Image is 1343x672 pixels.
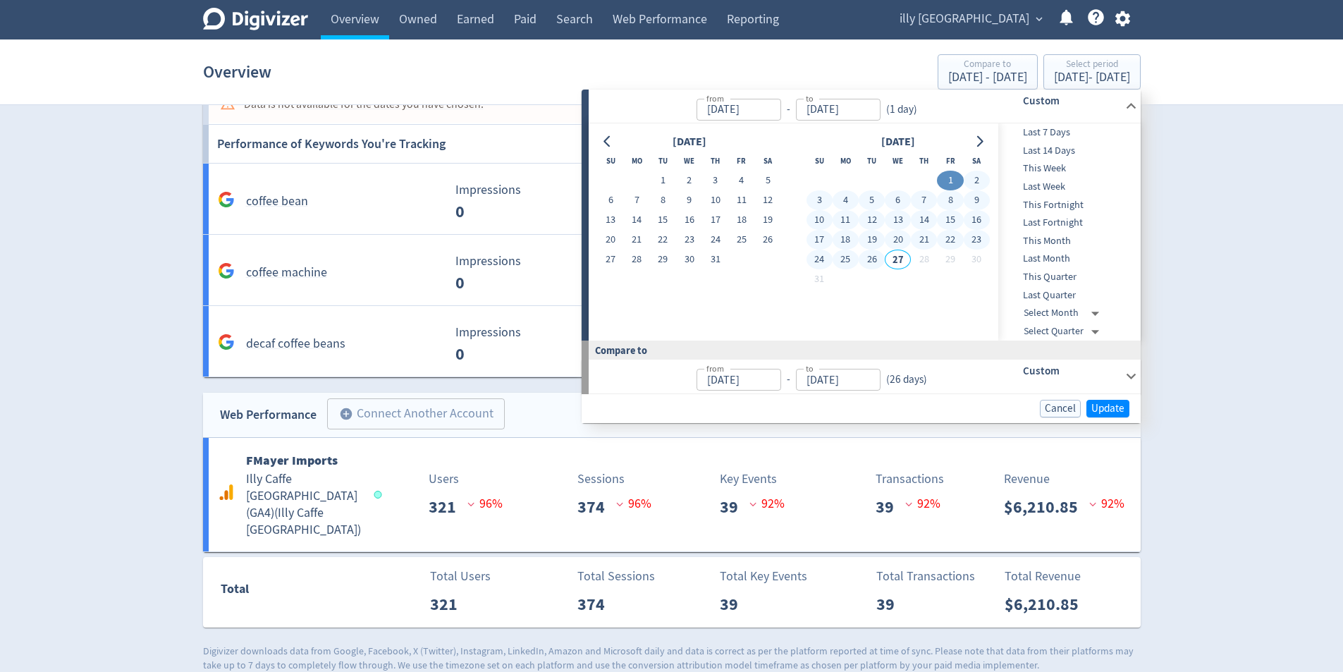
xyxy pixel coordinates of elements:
span: illy [GEOGRAPHIC_DATA] [900,8,1029,30]
p: 374 [577,592,616,617]
span: Last Week [998,179,1138,195]
p: 39 [720,494,749,520]
button: 27 [598,250,624,269]
button: 13 [598,210,624,230]
p: Transactions [876,470,944,489]
button: 15 [937,210,963,230]
button: 8 [650,190,676,210]
span: expand_more [1033,13,1045,25]
label: to [806,362,814,374]
button: Select period[DATE]- [DATE] [1043,54,1141,90]
span: Last Quarter [998,288,1138,303]
svg: Google Analytics [218,191,235,208]
p: $6,210.85 [1004,494,1089,520]
button: 9 [964,190,990,210]
button: 20 [885,230,911,250]
p: Total Revenue [1005,567,1090,586]
th: Monday [833,151,859,171]
a: Connect Another Account [317,401,505,429]
p: 92 % [749,494,785,513]
button: 14 [624,210,650,230]
a: Data is not available for the dates you have chosen. [203,87,1141,125]
p: 321 [429,494,467,520]
p: Total Key Events [720,567,807,586]
div: This Month [998,232,1138,250]
button: 3 [807,190,833,210]
div: Web Performance [220,405,317,425]
svg: Impressions 0 [448,255,660,292]
p: 96 % [467,494,503,513]
button: 17 [702,210,728,230]
h1: Overview [203,49,271,94]
button: 18 [728,210,754,230]
svg: Google Analytics [218,484,235,501]
button: 10 [702,190,728,210]
span: Last Fortnight [998,215,1138,231]
th: Friday [937,151,963,171]
p: Key Events [720,470,785,489]
p: Total Sessions [577,567,655,586]
svg: Impressions 0 [448,183,660,221]
p: Sessions [577,470,651,489]
div: - [781,372,796,388]
button: 12 [755,190,781,210]
button: 10 [807,210,833,230]
button: 21 [911,230,937,250]
div: This Fortnight [998,196,1138,214]
button: 1 [937,171,963,190]
span: Cancel [1045,403,1076,414]
div: Last Week [998,178,1138,196]
button: 9 [676,190,702,210]
th: Friday [728,151,754,171]
svg: Google Analytics [218,262,235,279]
button: Go to next month [969,132,990,152]
button: 30 [676,250,702,269]
div: [DATE] [668,133,711,152]
p: 92 % [1089,494,1124,513]
span: This Month [998,233,1138,249]
button: 20 [598,230,624,250]
button: 24 [807,250,833,269]
div: - [781,102,796,118]
nav: presets [998,123,1138,341]
div: Compare to [948,59,1027,71]
label: from [706,362,724,374]
h6: Custom [1023,92,1120,109]
button: 6 [885,190,911,210]
h5: coffee bean [246,193,308,210]
div: Compare to [582,341,1141,360]
button: 14 [911,210,937,230]
th: Sunday [598,151,624,171]
div: ( 1 day ) [881,102,923,118]
th: Tuesday [859,151,885,171]
p: Users [429,470,503,489]
button: 5 [859,190,885,210]
span: add_circle [339,407,353,421]
div: Last 7 Days [998,123,1138,142]
th: Wednesday [885,151,911,171]
span: Update [1091,403,1124,414]
button: 26 [755,230,781,250]
button: 1 [650,171,676,190]
th: Saturday [964,151,990,171]
button: 11 [833,210,859,230]
button: 28 [624,250,650,269]
span: Data last synced: 27 Aug 2025, 3:02am (AEST) [374,491,386,499]
button: 16 [964,210,990,230]
p: Total Users [430,567,491,586]
p: Digivizer downloads data from Google, Facebook, X (Twitter), Instagram, LinkedIn, Amazon and Micr... [203,644,1141,672]
button: 16 [676,210,702,230]
div: ( 26 days ) [881,372,927,388]
p: 39 [876,494,905,520]
a: coffee bean Impressions 0 Impressions 0 100% Clicks 0 Clicks 0 100% Avg. Position N/A Avg. Positi... [203,164,1141,235]
button: illy [GEOGRAPHIC_DATA] [895,8,1046,30]
svg: Impressions 0 [448,326,660,363]
button: 25 [728,230,754,250]
button: 7 [624,190,650,210]
div: Last Quarter [998,286,1138,305]
th: Thursday [911,151,937,171]
button: 2 [964,171,990,190]
div: Last 14 Days [998,142,1138,160]
button: 31 [702,250,728,269]
div: Total [221,579,359,606]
